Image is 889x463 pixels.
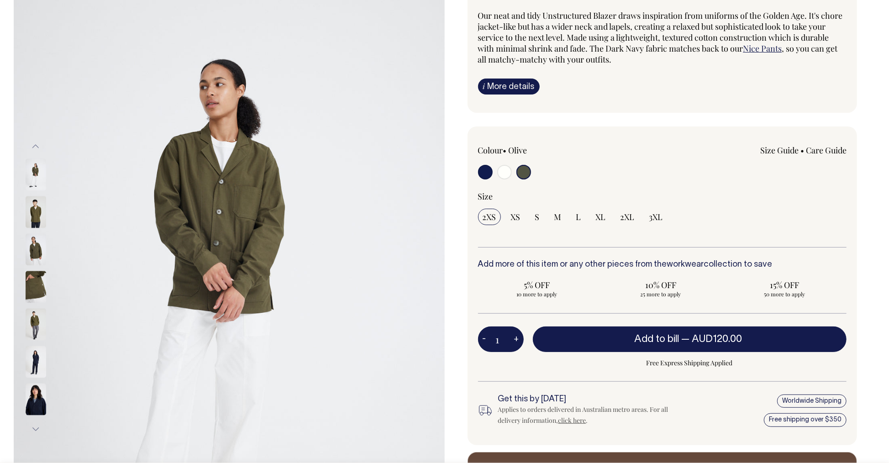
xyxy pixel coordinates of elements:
[506,209,525,225] input: XS
[606,290,715,298] span: 25 more to apply
[726,277,844,300] input: 15% OFF 50 more to apply
[26,346,46,378] img: dark-navy
[730,290,839,298] span: 50 more to apply
[483,279,592,290] span: 5% OFF
[26,308,46,340] img: olive
[478,277,596,300] input: 5% OFF 10 more to apply
[478,43,838,65] span: , so you can get all matchy-matchy with your outfits.
[667,261,704,268] a: workwear
[591,209,610,225] input: XL
[26,233,46,265] img: olive
[26,196,46,228] img: olive
[602,277,720,300] input: 10% OFF 25 more to apply
[531,209,544,225] input: S
[533,358,847,368] span: Free Express Shipping Applied
[26,158,46,190] img: olive
[730,279,839,290] span: 15% OFF
[511,211,521,222] span: XS
[535,211,540,222] span: S
[596,211,606,222] span: XL
[478,209,501,225] input: 2XS
[478,330,491,348] button: -
[806,145,847,156] a: Care Guide
[760,145,799,156] a: Size Guide
[478,260,847,269] h6: Add more of this item or any other pieces from the collection to save
[26,383,46,415] img: dark-navy
[616,209,639,225] input: 2XL
[483,290,592,298] span: 10 more to apply
[509,145,527,156] label: Olive
[800,145,804,156] span: •
[621,211,635,222] span: 2XL
[692,335,742,344] span: AUD120.00
[29,419,42,440] button: Next
[606,279,715,290] span: 10% OFF
[483,81,485,91] span: i
[498,395,679,404] h6: Get this by [DATE]
[503,145,507,156] span: •
[478,10,843,54] span: Our neat and tidy Unstructured Blazer draws inspiration from uniforms of the Golden Age. It's cho...
[483,211,496,222] span: 2XS
[682,335,745,344] span: —
[29,137,42,157] button: Previous
[550,209,566,225] input: M
[510,330,524,348] button: +
[635,335,679,344] span: Add to bill
[554,211,562,222] span: M
[558,416,586,425] a: click here
[645,209,668,225] input: 3XL
[649,211,663,222] span: 3XL
[533,326,847,352] button: Add to bill —AUD120.00
[576,211,581,222] span: L
[26,271,46,303] img: olive
[478,191,847,202] div: Size
[478,79,540,95] a: iMore details
[478,145,626,156] div: Colour
[572,209,586,225] input: L
[743,43,782,54] a: Nice Pants
[498,404,679,426] div: Applies to orders delivered in Australian metro areas. For all delivery information, .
